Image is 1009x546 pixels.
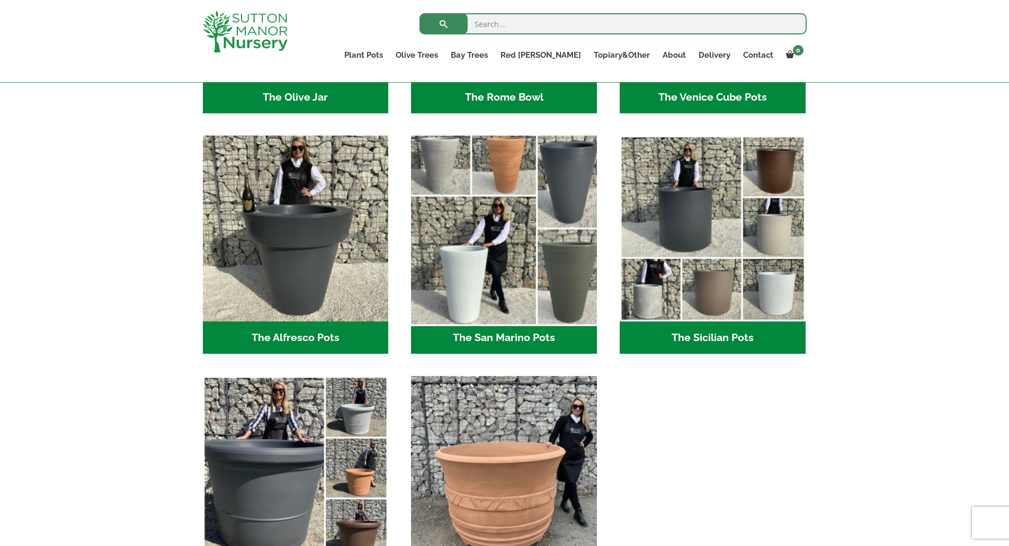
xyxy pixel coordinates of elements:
img: The San Marino Pots [407,131,602,326]
a: 0 [780,48,807,62]
h2: The Alfresco Pots [203,321,389,354]
h2: The Sicilian Pots [620,321,806,354]
a: Visit product category The Alfresco Pots [203,136,389,354]
h2: The Rome Bowl [411,81,597,114]
a: Red [PERSON_NAME] [494,48,587,62]
a: Contact [737,48,780,62]
a: Visit product category The Sicilian Pots [620,136,806,354]
span: 0 [793,45,803,56]
a: Topiary&Other [587,48,656,62]
h2: The Olive Jar [203,81,389,114]
h2: The Venice Cube Pots [620,81,806,114]
a: Olive Trees [389,48,444,62]
a: Plant Pots [338,48,389,62]
a: About [656,48,692,62]
a: Visit product category The San Marino Pots [411,136,597,354]
img: The Alfresco Pots [203,136,389,321]
h2: The San Marino Pots [411,321,597,354]
input: Search... [419,13,807,34]
img: The Sicilian Pots [620,136,806,321]
a: Bay Trees [444,48,494,62]
img: logo [203,11,288,52]
a: Delivery [692,48,737,62]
